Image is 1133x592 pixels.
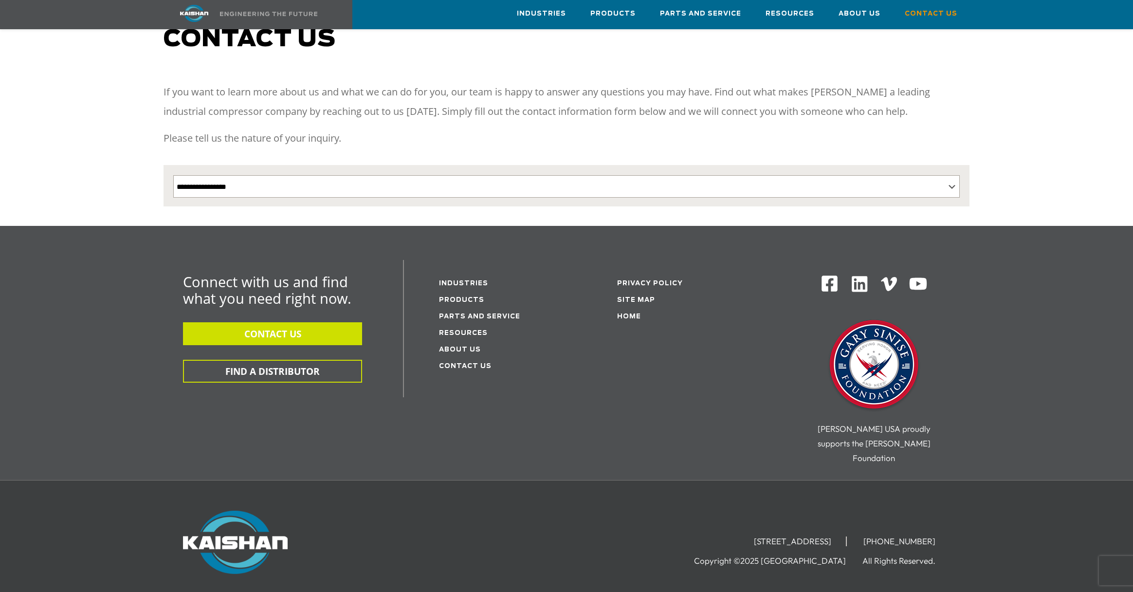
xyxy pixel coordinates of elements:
[220,12,317,16] img: Engineering the future
[617,280,683,287] a: Privacy Policy
[617,314,641,320] a: Home
[660,8,741,19] span: Parts and Service
[905,0,957,27] a: Contact Us
[825,317,923,414] img: Gary Sinise Foundation
[660,0,741,27] a: Parts and Service
[164,82,969,121] p: If you want to learn more about us and what we can do for you, our team is happy to answer any qu...
[439,330,488,336] a: Resources
[517,8,566,19] span: Industries
[439,363,492,370] a: Contact Us
[909,275,928,294] img: Youtube
[158,5,231,22] img: kaishan logo
[183,511,288,574] img: Kaishan
[517,0,566,27] a: Industries
[164,28,336,51] span: Contact us
[439,297,484,303] a: Products
[862,556,950,566] li: All Rights Reserved.
[590,0,636,27] a: Products
[766,8,814,19] span: Resources
[766,0,814,27] a: Resources
[694,556,860,566] li: Copyright ©2025 [GEOGRAPHIC_DATA]
[439,280,488,287] a: Industries
[821,275,839,293] img: Facebook
[850,275,869,294] img: Linkedin
[839,0,880,27] a: About Us
[849,536,950,546] li: [PHONE_NUMBER]
[183,360,362,383] button: FIND A DISTRIBUTOR
[439,347,481,353] a: About Us
[818,424,931,463] span: [PERSON_NAME] USA proudly supports the [PERSON_NAME] Foundation
[617,297,655,303] a: Site Map
[739,536,847,546] li: [STREET_ADDRESS]
[881,277,897,291] img: Vimeo
[590,8,636,19] span: Products
[439,314,520,320] a: Parts and service
[183,272,351,308] span: Connect with us and find what you need right now.
[164,129,969,148] p: Please tell us the nature of your inquiry.
[905,8,957,19] span: Contact Us
[183,322,362,345] button: CONTACT US
[839,8,880,19] span: About Us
